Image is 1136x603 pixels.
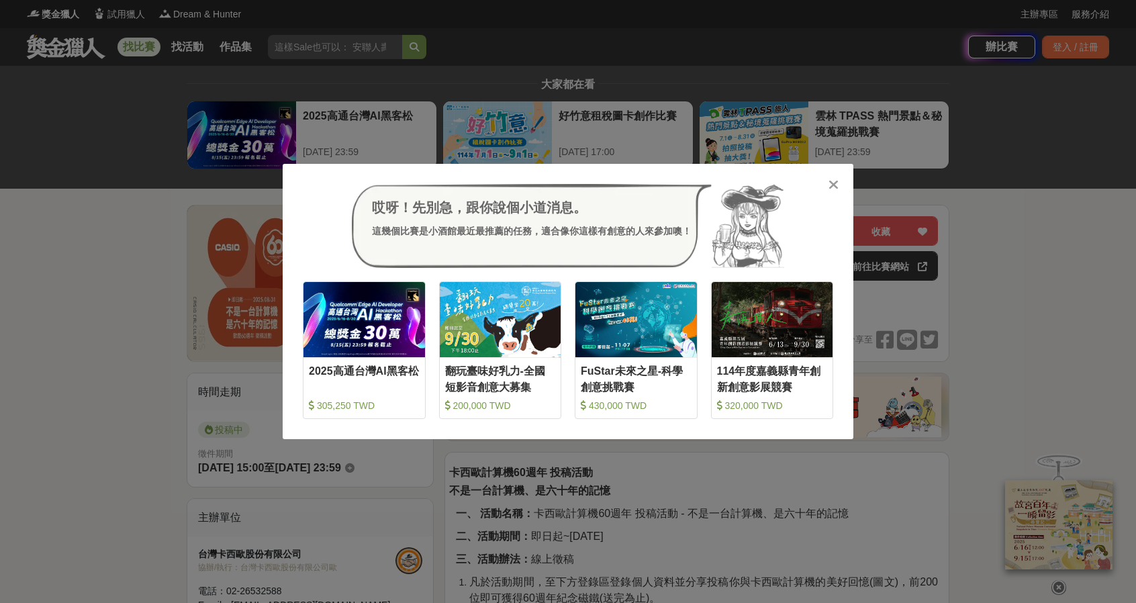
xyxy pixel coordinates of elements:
[712,184,784,269] img: Avatar
[717,399,828,412] div: 320,000 TWD
[575,281,698,419] a: Cover ImageFuStar未來之星-科學創意挑戰賽 430,000 TWD
[717,363,828,393] div: 114年度嘉義縣青年創新創意影展競賽
[445,399,556,412] div: 200,000 TWD
[440,282,561,357] img: Cover Image
[712,282,833,357] img: Cover Image
[439,281,562,419] a: Cover Image翻玩臺味好乳力-全國短影音創意大募集 200,000 TWD
[309,399,420,412] div: 305,250 TWD
[575,282,697,357] img: Cover Image
[445,363,556,393] div: 翻玩臺味好乳力-全國短影音創意大募集
[303,281,426,419] a: Cover Image2025高通台灣AI黑客松 305,250 TWD
[309,363,420,393] div: 2025高通台灣AI黑客松
[303,282,425,357] img: Cover Image
[372,224,692,238] div: 這幾個比賽是小酒館最近最推薦的任務，適合像你這樣有創意的人來參加噢！
[372,197,692,218] div: 哎呀！先別急，跟你說個小道消息。
[581,363,692,393] div: FuStar未來之星-科學創意挑戰賽
[581,399,692,412] div: 430,000 TWD
[711,281,834,419] a: Cover Image114年度嘉義縣青年創新創意影展競賽 320,000 TWD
